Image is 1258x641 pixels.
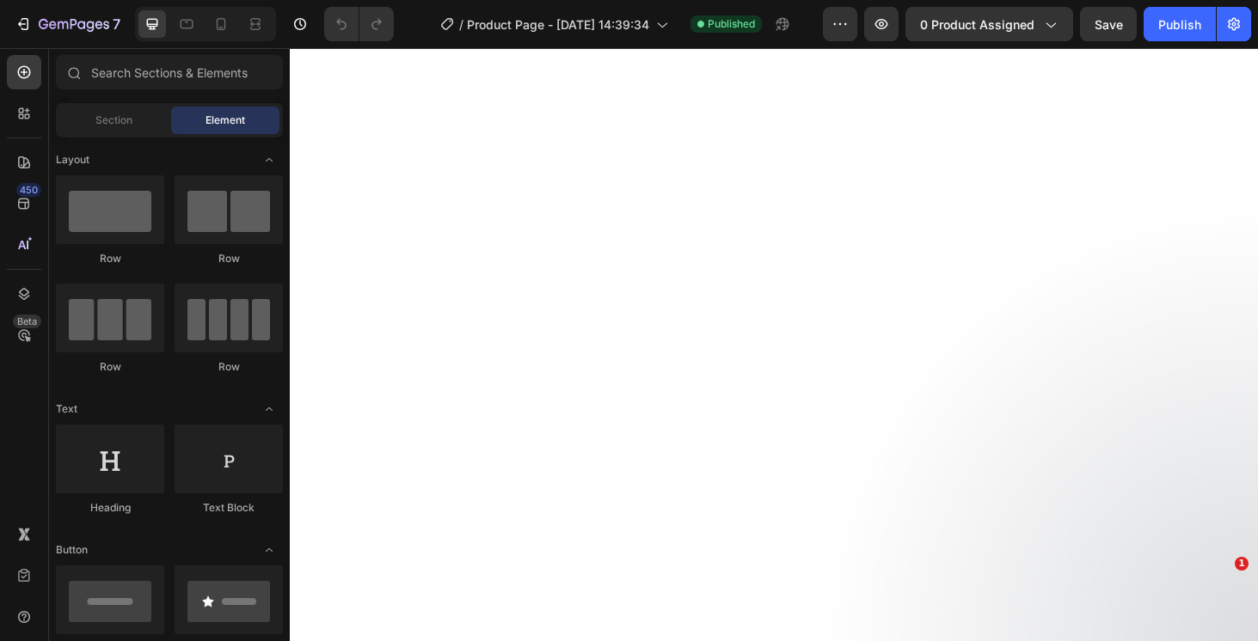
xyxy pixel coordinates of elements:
[467,15,649,34] span: Product Page - [DATE] 14:39:34
[1144,7,1216,41] button: Publish
[56,401,77,417] span: Text
[255,395,283,423] span: Toggle open
[1080,7,1137,41] button: Save
[459,15,463,34] span: /
[255,536,283,564] span: Toggle open
[708,16,755,32] span: Published
[920,15,1034,34] span: 0 product assigned
[255,146,283,174] span: Toggle open
[905,7,1073,41] button: 0 product assigned
[206,113,245,128] span: Element
[175,359,283,375] div: Row
[56,359,164,375] div: Row
[1095,17,1123,32] span: Save
[13,314,41,328] div: Beta
[95,113,132,128] span: Section
[1235,557,1249,571] span: 1
[175,251,283,266] div: Row
[7,7,128,41] button: 7
[175,500,283,516] div: Text Block
[113,14,120,34] p: 7
[56,152,89,168] span: Layout
[324,7,394,41] div: Undo/Redo
[1158,15,1201,34] div: Publish
[56,500,164,516] div: Heading
[16,183,41,197] div: 450
[56,542,88,558] span: Button
[290,48,1258,641] iframe: Design area
[56,55,283,89] input: Search Sections & Elements
[1200,583,1241,624] iframe: Intercom live chat
[56,251,164,266] div: Row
